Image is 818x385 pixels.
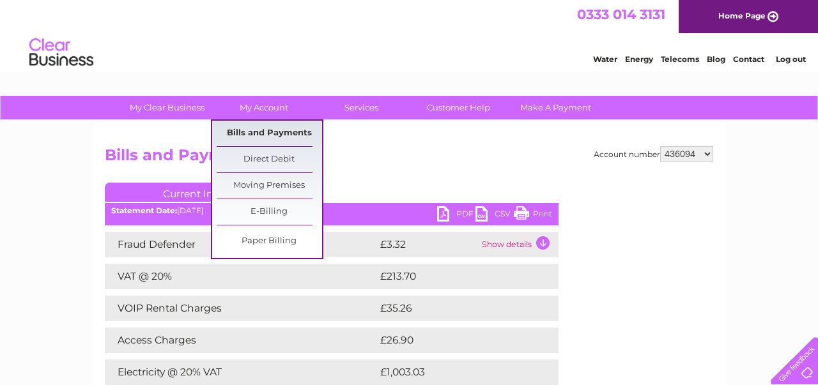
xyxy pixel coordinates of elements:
img: logo.png [29,33,94,72]
div: [DATE] [105,206,559,215]
td: £35.26 [377,296,532,321]
a: My Account [212,96,317,119]
a: Current Invoice [105,183,297,202]
td: £213.70 [377,264,535,289]
td: Electricity @ 20% VAT [105,359,377,385]
div: Account number [594,146,713,162]
a: CSV [475,206,514,225]
a: Blog [707,54,725,64]
a: Print [514,206,552,225]
td: VAT @ 20% [105,264,377,289]
td: £26.90 [377,328,534,353]
a: Bills and Payments [217,121,322,146]
td: Access Charges [105,328,377,353]
h2: Bills and Payments [105,146,713,170]
a: PDF [437,206,475,225]
a: Moving Premises [217,173,322,199]
a: 0333 014 3131 [577,6,665,22]
a: Energy [625,54,653,64]
a: Water [593,54,617,64]
a: Paper Billing [217,229,322,254]
td: Fraud Defender [105,232,377,257]
b: Statement Date: [111,206,177,215]
td: Show details [479,232,559,257]
a: E-Billing [217,199,322,225]
td: £1,003.03 [377,359,538,385]
a: Contact [733,54,764,64]
a: Customer Help [406,96,511,119]
a: Direct Debit [217,147,322,172]
a: Telecoms [661,54,699,64]
div: Clear Business is a trading name of Verastar Limited (registered in [GEOGRAPHIC_DATA] No. 3667643... [108,7,712,62]
td: £3.32 [377,232,479,257]
a: My Clear Business [114,96,220,119]
td: VOIP Rental Charges [105,296,377,321]
a: Make A Payment [503,96,608,119]
a: Services [309,96,414,119]
a: Log out [776,54,806,64]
